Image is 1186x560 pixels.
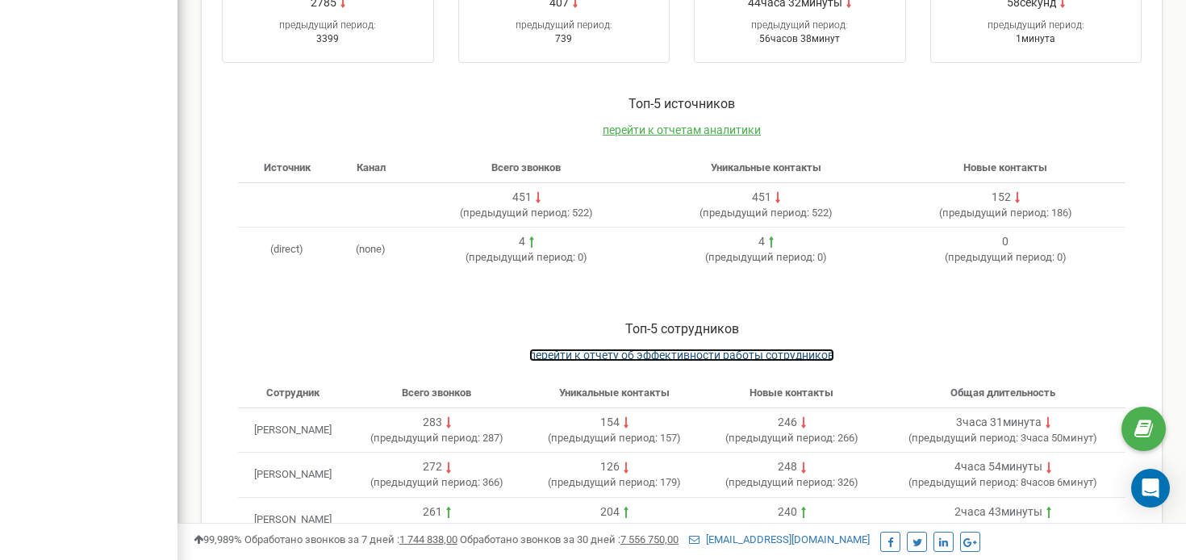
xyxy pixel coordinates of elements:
[703,207,809,219] span: предыдущий период:
[725,476,858,488] span: ( 326 )
[954,459,1042,475] div: 4часа 54минуты
[266,387,319,399] span: Сотрудник
[988,19,1084,31] span: предыдущий период:
[376,521,498,533] span: ( 0 )
[559,387,670,399] span: Уникальные контакты
[945,251,1067,263] span: ( 0 )
[402,387,471,399] span: Всего звонков
[992,190,1011,206] div: 152
[620,533,679,545] u: 7 556 750,00
[238,228,336,272] td: (direct)
[759,33,840,44] span: 56часов 38минут
[708,251,815,263] span: предыдущий период:
[912,476,1018,488] span: предыдущий период:
[942,207,1049,219] span: предыдущий период:
[555,33,572,44] span: 739
[516,19,612,31] span: предыдущий период:
[423,415,442,431] div: 283
[238,407,348,453] td: [PERSON_NAME]
[264,161,311,173] span: Источник
[336,228,406,272] td: (none)
[374,476,480,488] span: предыдущий период:
[750,387,833,399] span: Новые контакты
[705,251,827,263] span: ( 0 )
[954,504,1042,520] div: 2часа 43минуты
[512,190,532,206] div: 451
[423,504,442,520] div: 261
[950,387,1055,399] span: Общая длительность
[778,504,797,520] div: 240
[370,432,503,444] span: ( 287 )
[600,415,620,431] div: 154
[357,161,386,173] span: Канал
[551,432,658,444] span: предыдущий период:
[548,432,681,444] span: ( 157 )
[928,521,1034,533] span: предыдущий период:
[463,207,570,219] span: предыдущий период:
[729,432,835,444] span: предыдущий период:
[725,432,858,444] span: ( 266 )
[778,459,797,475] div: 248
[729,476,835,488] span: предыдущий период:
[379,521,486,533] span: предыдущий период:
[752,190,771,206] div: 451
[689,533,870,545] a: [EMAIL_ADDRESS][DOMAIN_NAME]
[423,459,442,475] div: 272
[238,497,348,542] td: [PERSON_NAME]
[460,207,593,219] span: ( 522 )
[939,207,1072,219] span: ( 186 )
[548,476,681,488] span: ( 179 )
[625,321,739,336] span: Toп-5 сотрудников
[1131,469,1170,508] div: Open Intercom Messenger
[600,459,620,475] div: 126
[758,234,765,250] div: 4
[316,33,339,44] span: 3399
[469,251,575,263] span: предыдущий период:
[908,432,1097,444] span: ( 3часа 50минут )
[603,123,761,136] a: перейти к отчетам аналитики
[699,207,833,219] span: ( 522 )
[948,251,1054,263] span: предыдущий период:
[912,432,1018,444] span: предыдущий период:
[600,504,620,520] div: 204
[374,432,480,444] span: предыдущий период:
[551,476,658,488] span: предыдущий период:
[557,521,663,533] span: предыдущий период:
[529,349,834,361] a: перейти к отчету об эффективности работы сотрудников
[925,521,1081,533] span: ( 0секунд )
[751,19,848,31] span: предыдущий период:
[734,521,841,533] span: предыдущий период:
[460,533,679,545] span: Обработано звонков за 30 дней :
[731,521,853,533] span: ( 0 )
[519,234,525,250] div: 4
[908,476,1097,488] span: ( 8часов 6минут )
[399,533,457,545] u: 1 744 838,00
[1016,33,1055,44] span: 1минута
[279,19,376,31] span: предыдущий период:
[491,161,561,173] span: Всего звонков
[466,251,587,263] span: ( 0 )
[370,476,503,488] span: ( 366 )
[553,521,675,533] span: ( 0 )
[238,453,348,498] td: [PERSON_NAME]
[194,533,242,545] span: 99,989%
[1002,234,1009,250] div: 0
[963,161,1047,173] span: Новые контакты
[778,415,797,431] div: 246
[711,161,821,173] span: Уникальные контакты
[628,96,735,111] span: Toп-5 источников
[956,415,1042,431] div: 3часа 31минута
[244,533,457,545] span: Обработано звонков за 7 дней :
